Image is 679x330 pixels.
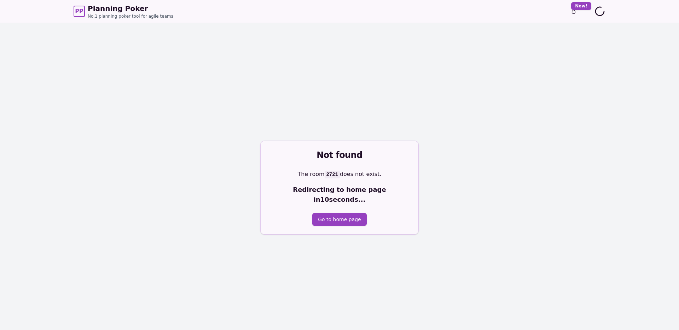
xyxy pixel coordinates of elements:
span: No.1 planning poker tool for agile teams [88,13,173,19]
span: Planning Poker [88,4,173,13]
div: Not found [269,149,410,161]
p: The room does not exist. [269,169,410,179]
code: 2721 [325,171,340,178]
button: New! [567,5,580,18]
p: Redirecting to home page in 10 seconds... [269,185,410,205]
div: New! [571,2,591,10]
button: Go to home page [312,213,366,226]
a: PPPlanning PokerNo.1 planning poker tool for agile teams [74,4,173,19]
span: PP [75,7,83,16]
